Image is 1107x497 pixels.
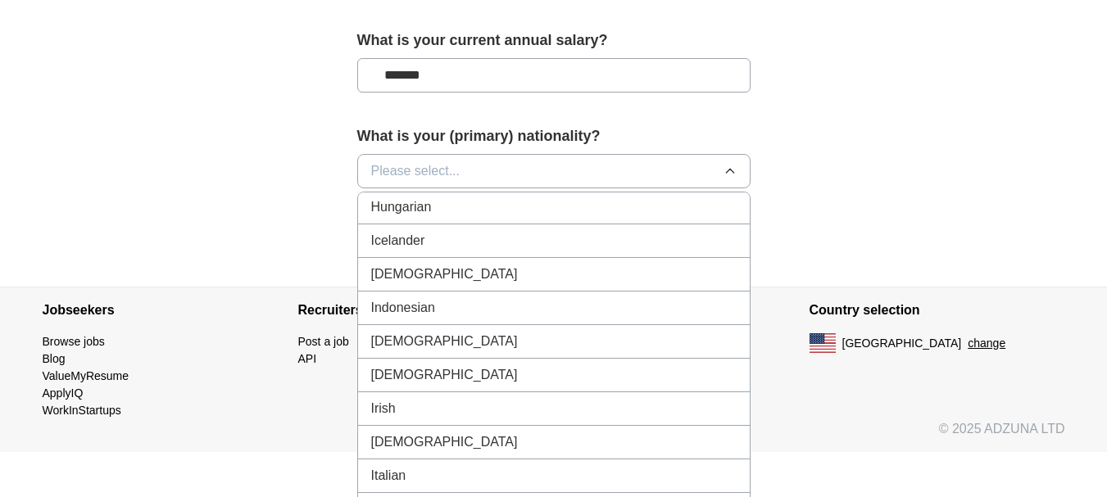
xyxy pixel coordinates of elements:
span: [GEOGRAPHIC_DATA] [842,335,962,352]
label: What is your (primary) nationality? [357,125,751,147]
button: change [968,335,1005,352]
a: Browse jobs [43,335,105,348]
span: [DEMOGRAPHIC_DATA] [371,264,518,284]
a: WorkInStartups [43,404,121,417]
button: Please select... [357,154,751,188]
img: US flag [810,333,836,353]
span: [DEMOGRAPHIC_DATA] [371,432,518,452]
a: Blog [43,352,66,365]
span: Please select... [371,161,460,181]
span: Hungarian [371,197,432,217]
span: Indonesian [371,298,435,318]
span: Italian [371,466,406,486]
span: Icelander [371,231,425,251]
a: ApplyIQ [43,386,84,400]
a: API [298,352,317,365]
h4: Country selection [810,287,1065,333]
span: [DEMOGRAPHIC_DATA] [371,365,518,385]
span: Irish [371,399,396,418]
a: Post a job [298,335,349,348]
label: What is your current annual salary? [357,29,751,52]
div: © 2025 ADZUNA LTD [29,419,1078,452]
a: ValueMyResume [43,369,129,382]
span: [DEMOGRAPHIC_DATA] [371,332,518,351]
